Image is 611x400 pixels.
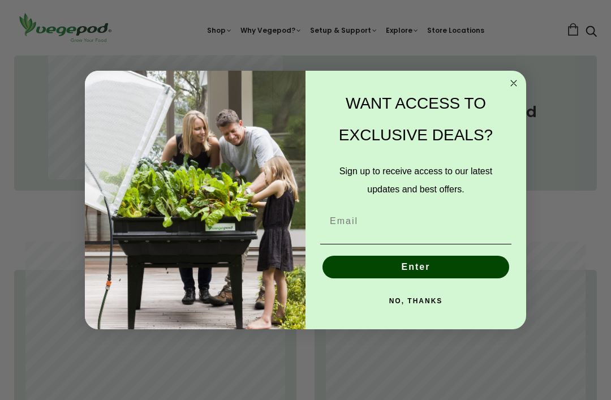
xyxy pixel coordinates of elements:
span: Sign up to receive access to our latest updates and best offers. [339,166,492,194]
span: WANT ACCESS TO EXCLUSIVE DEALS? [339,94,493,144]
button: Close dialog [507,76,520,90]
input: Email [320,210,511,233]
button: Enter [322,256,509,278]
button: NO, THANKS [320,290,511,312]
img: e9d03583-1bb1-490f-ad29-36751b3212ff.jpeg [85,71,305,329]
